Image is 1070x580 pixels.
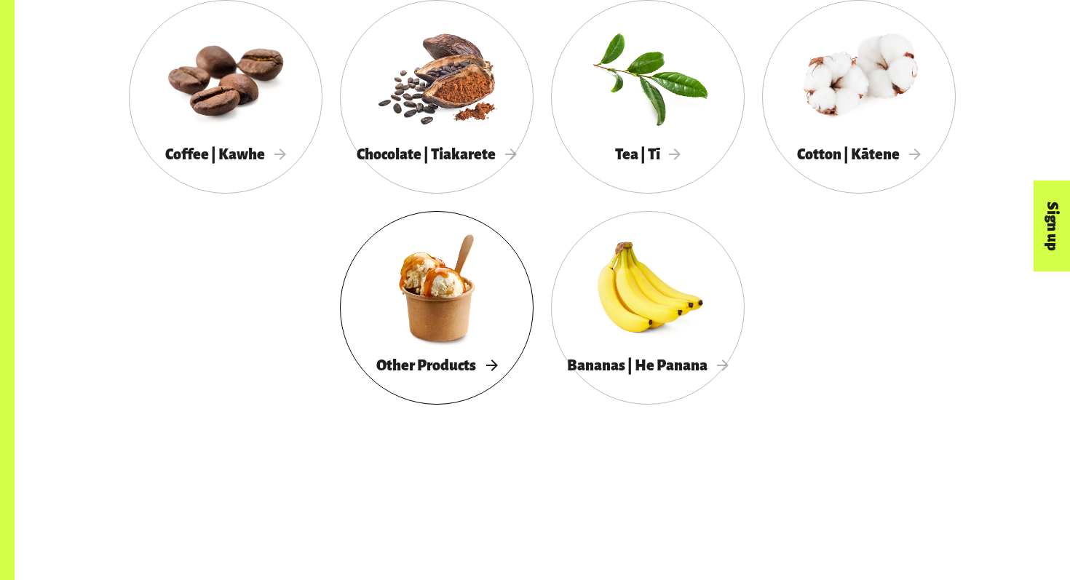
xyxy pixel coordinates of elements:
a: Bananas | He Panana [551,211,745,405]
span: Tea | Tī [615,146,681,162]
span: Bananas | He Panana [567,357,729,373]
span: Coffee | Kawhe [165,146,286,162]
span: Chocolate | Tiakarete [357,146,517,162]
a: Other Products [340,211,534,405]
span: Other Products [376,357,497,373]
span: Cotton | Kātene [797,146,921,162]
